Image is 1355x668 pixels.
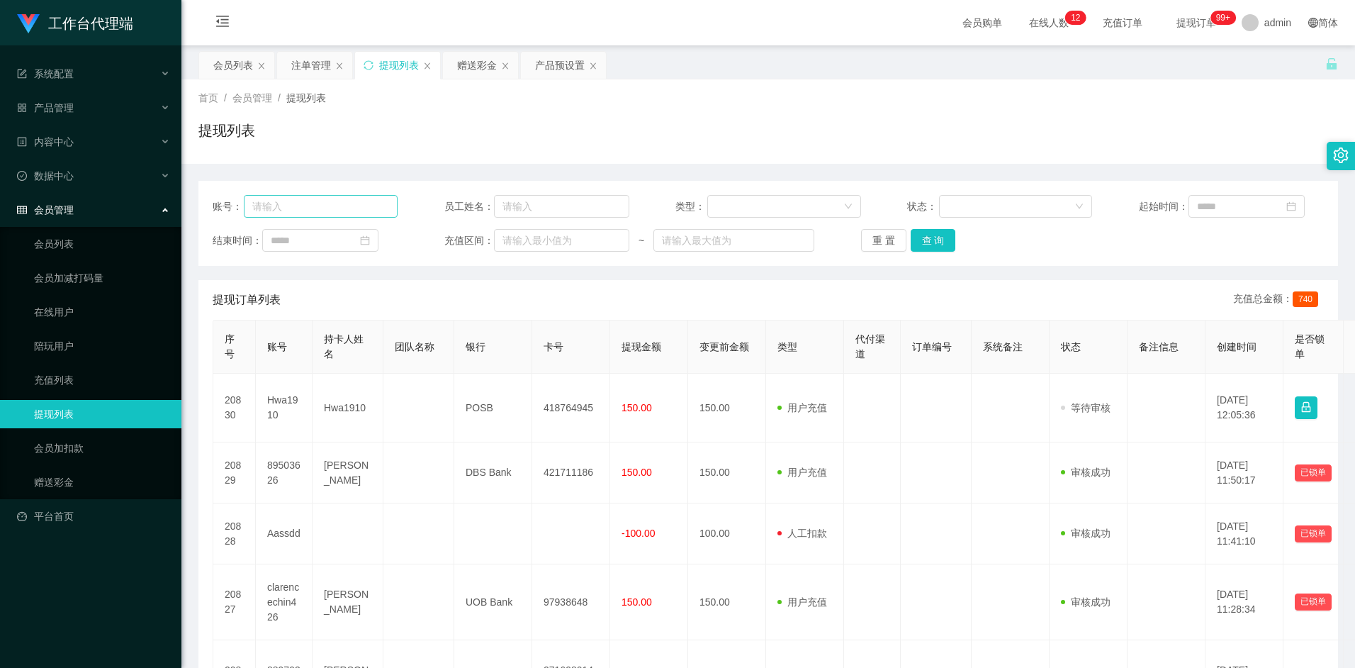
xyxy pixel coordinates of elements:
span: 150.00 [622,467,652,478]
span: 备注信息 [1139,341,1179,352]
span: 人工扣款 [777,528,827,539]
span: 数据中心 [17,170,74,182]
a: 陪玩用户 [34,332,170,360]
a: 会员加减打码量 [34,264,170,292]
i: 图标: global [1308,18,1318,28]
i: 图标: check-circle-o [17,171,27,181]
span: 系统配置 [17,68,74,79]
span: 账号： [213,199,244,214]
span: ~ [629,233,653,248]
input: 请输入 [494,195,629,218]
button: 已锁单 [1295,594,1332,611]
a: 会员加扣款 [34,434,170,462]
span: 结束时间： [213,233,262,248]
td: [DATE] 12:05:36 [1205,374,1283,442]
span: 员工姓名： [444,199,494,214]
i: 图标: profile [17,137,27,147]
button: 已锁单 [1295,464,1332,481]
td: [PERSON_NAME] [313,564,383,640]
span: 状态： [907,199,939,214]
span: 审核成功 [1061,596,1111,608]
i: 图标: close [501,62,510,70]
span: 类型 [777,341,797,352]
span: / [278,92,281,104]
button: 已锁单 [1295,525,1332,542]
i: 图标: menu-fold [198,1,247,46]
span: 充值订单 [1096,18,1149,28]
div: 产品预设置 [535,52,585,79]
a: 工作台代理端 [17,17,133,28]
span: 是否锁单 [1295,333,1325,360]
td: DBS Bank [454,442,532,503]
i: 图标: form [17,69,27,79]
span: 首页 [198,92,218,104]
span: 150.00 [622,402,652,413]
i: 图标: table [17,205,27,215]
span: 提现订单列表 [213,291,281,308]
td: 20827 [213,564,256,640]
p: 1 [1071,11,1076,25]
td: 20829 [213,442,256,503]
span: 用户充值 [777,596,827,608]
i: 图标: calendar [1286,201,1296,211]
td: Hwa1910 [256,374,313,442]
h1: 提现列表 [198,120,255,141]
td: [DATE] 11:28:34 [1205,564,1283,640]
span: / [224,92,227,104]
span: 内容中心 [17,136,74,147]
span: 提现金额 [622,341,661,352]
span: 序号 [225,333,235,360]
span: 系统备注 [983,341,1023,352]
i: 图标: down [1075,202,1084,212]
span: 提现列表 [286,92,326,104]
i: 图标: calendar [360,235,370,245]
div: 会员列表 [213,52,253,79]
img: logo.9652507e.png [17,14,40,34]
span: 类型： [675,199,707,214]
i: 图标: sync [364,60,373,70]
i: 图标: close [423,62,432,70]
td: Aassdd [256,503,313,564]
td: 150.00 [688,442,766,503]
span: 银行 [466,341,485,352]
button: 图标: lock [1295,396,1317,419]
td: clarencechin426 [256,564,313,640]
p: 2 [1076,11,1081,25]
span: 等待审核 [1061,402,1111,413]
input: 请输入 [244,195,398,218]
span: 持卡人姓名 [324,333,364,360]
span: -100.00 [622,528,655,539]
i: 图标: unlock [1325,57,1338,70]
td: [DATE] 11:41:10 [1205,503,1283,564]
div: 注单管理 [291,52,331,79]
i: 图标: close [335,62,344,70]
a: 赠送彩金 [34,468,170,496]
span: 团队名称 [395,341,434,352]
div: 提现列表 [379,52,419,79]
td: 89503626 [256,442,313,503]
td: 418764945 [532,374,610,442]
sup: 1088 [1210,11,1236,25]
span: 审核成功 [1061,467,1111,478]
span: 卡号 [544,341,563,352]
span: 代付渠道 [855,333,885,360]
input: 请输入最小值为 [494,229,629,252]
td: 97938648 [532,564,610,640]
td: 100.00 [688,503,766,564]
a: 图标: dashboard平台首页 [17,502,170,530]
span: 状态 [1061,341,1081,352]
td: POSB [454,374,532,442]
i: 图标: down [844,202,853,212]
a: 会员列表 [34,230,170,258]
span: 订单编号 [912,341,952,352]
td: 20830 [213,374,256,442]
span: 充值区间： [444,233,494,248]
span: 用户充值 [777,402,827,413]
a: 充值列表 [34,366,170,394]
td: 150.00 [688,374,766,442]
button: 重 置 [861,229,906,252]
span: 150.00 [622,596,652,608]
h1: 工作台代理端 [48,1,133,46]
input: 请输入最大值为 [653,229,814,252]
a: 提现列表 [34,400,170,428]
